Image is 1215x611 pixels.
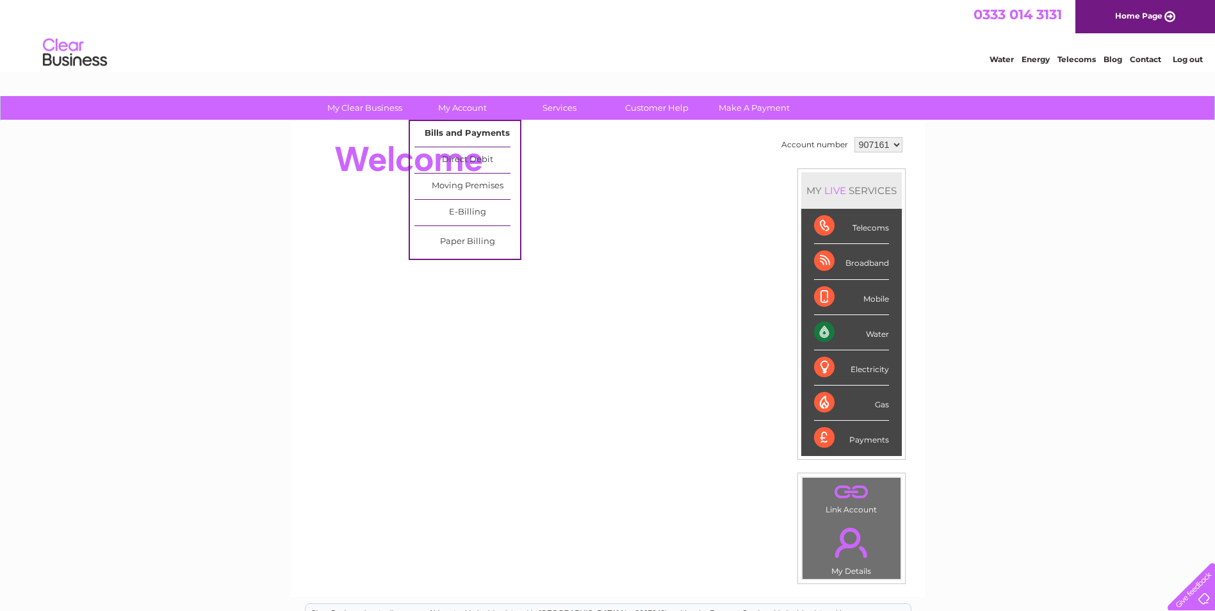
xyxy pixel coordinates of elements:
[801,172,902,209] div: MY SERVICES
[604,96,710,120] a: Customer Help
[814,244,889,279] div: Broadband
[507,96,612,120] a: Services
[814,350,889,386] div: Electricity
[414,200,520,225] a: E-Billing
[414,121,520,147] a: Bills and Payments
[806,520,897,565] a: .
[1104,54,1122,64] a: Blog
[814,386,889,421] div: Gas
[814,209,889,244] div: Telecoms
[802,517,901,580] td: My Details
[409,96,515,120] a: My Account
[778,134,851,156] td: Account number
[802,477,901,517] td: Link Account
[306,7,911,62] div: Clear Business is a trading name of Verastar Limited (registered in [GEOGRAPHIC_DATA] No. 3667643...
[974,6,1062,22] a: 0333 014 3131
[1130,54,1161,64] a: Contact
[822,184,849,197] div: LIVE
[312,96,418,120] a: My Clear Business
[42,33,108,72] img: logo.png
[814,315,889,350] div: Water
[414,147,520,173] a: Direct Debit
[806,481,897,503] a: .
[1173,54,1203,64] a: Log out
[1057,54,1096,64] a: Telecoms
[990,54,1014,64] a: Water
[814,421,889,455] div: Payments
[414,174,520,199] a: Moving Premises
[814,280,889,315] div: Mobile
[414,229,520,255] a: Paper Billing
[1022,54,1050,64] a: Energy
[701,96,807,120] a: Make A Payment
